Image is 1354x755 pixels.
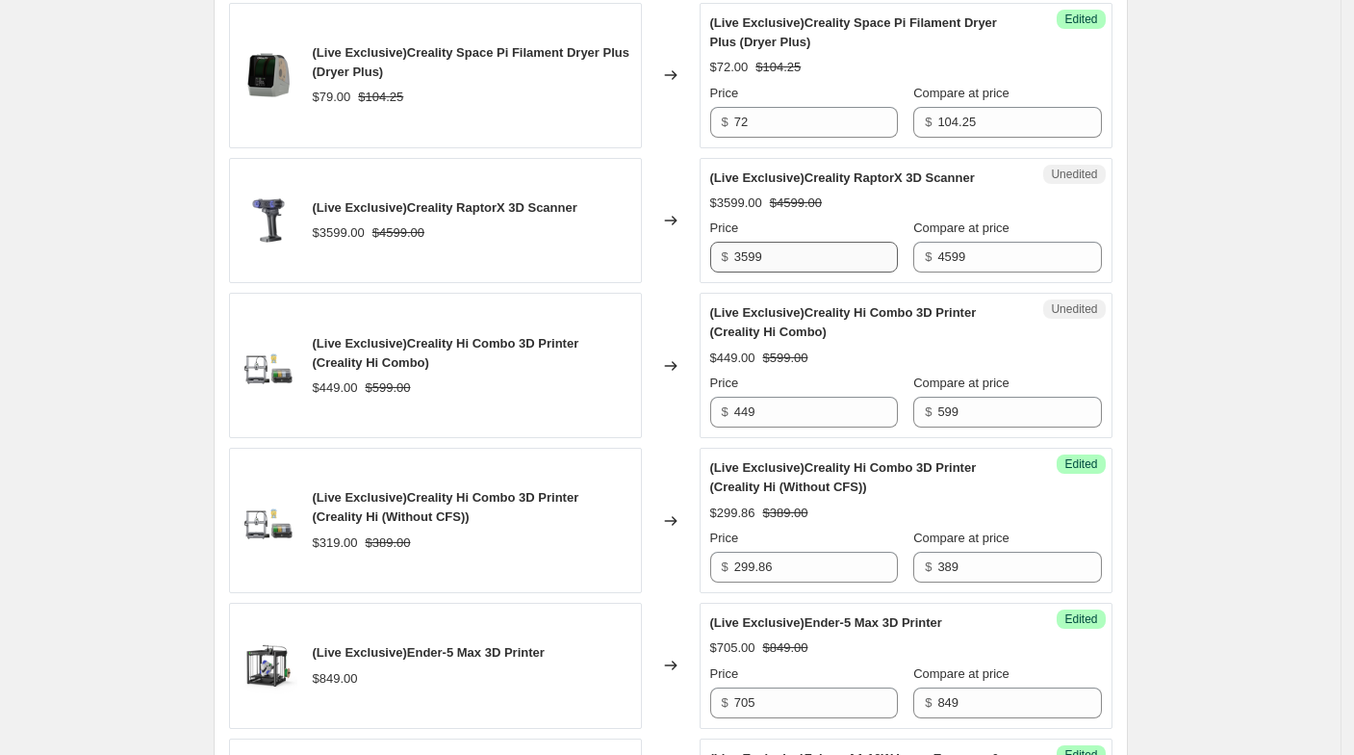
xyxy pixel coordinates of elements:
[313,200,577,215] span: (Live Exclusive)Creality RaptorX 3D Scanner
[763,349,808,368] strike: $599.00
[313,645,545,660] span: (Live Exclusive)Ender-5 Max 3D Printer
[313,88,351,107] div: $79.00
[770,194,822,213] strike: $4599.00
[722,695,728,710] span: $
[313,378,358,398] div: $449.00
[913,531,1009,545] span: Compare at price
[925,249,932,264] span: $
[1051,167,1097,182] span: Unedited
[710,349,755,368] div: $449.00
[313,45,629,79] span: (Live Exclusive)Creality Space Pi Filament Dryer Plus (Dryer Plus)
[1064,12,1097,27] span: Edited
[925,115,932,129] span: $
[240,337,297,395] img: PNG_feb789ca-c3a7-417b-9bf9-54cd9413e0f0_80x.png
[710,638,755,658] div: $705.00
[1051,301,1097,317] span: Unedited
[722,560,728,574] span: $
[240,637,297,694] img: Shopify__1600X1600px_Ender-5_Max_8f7543c0-9100-4876-8a80-723c090ad116_80x.webp
[710,615,942,630] span: (Live Exclusive)Ender-5 Max 3D Printer
[710,15,997,49] span: (Live Exclusive)Creality Space Pi Filament Dryer Plus (Dryer Plus)
[710,86,739,100] span: Price
[763,638,808,658] strike: $849.00
[240,492,297,550] img: PNG_feb789ca-c3a7-417b-9bf9-54cd9413e0f0_80x.png
[925,695,932,710] span: $
[913,666,1009,681] span: Compare at price
[710,666,739,681] span: Price
[710,531,739,545] span: Price
[313,669,358,689] div: $849.00
[710,221,739,235] span: Price
[358,88,403,107] strike: $104.25
[240,192,297,249] img: CR-Scan_RaptorX_1_80x.png
[710,170,975,185] span: (Live Exclusive)Creality RaptorX 3D Scanner
[722,404,728,419] span: $
[313,490,579,524] span: (Live Exclusive)Creality Hi Combo 3D Printer (Creality Hi (Without CFS))
[710,376,739,390] span: Price
[925,560,932,574] span: $
[313,223,365,243] div: $3599.00
[240,46,297,104] img: Space_Pi_Filament_Dryer_Plus_1_80x.png
[710,58,749,77] div: $72.00
[925,404,932,419] span: $
[913,221,1009,235] span: Compare at price
[372,223,424,243] strike: $4599.00
[722,115,728,129] span: $
[366,534,411,553] strike: $389.00
[313,534,358,553] div: $319.00
[722,249,728,264] span: $
[755,58,801,77] strike: $104.25
[366,378,411,398] strike: $599.00
[1064,456,1097,472] span: Edited
[313,336,579,370] span: (Live Exclusive)Creality Hi Combo 3D Printer (Creality Hi Combo)
[710,504,755,523] div: $299.86
[763,504,808,523] strike: $389.00
[913,376,1009,390] span: Compare at price
[710,305,977,339] span: (Live Exclusive)Creality Hi Combo 3D Printer (Creality Hi Combo)
[913,86,1009,100] span: Compare at price
[710,194,762,213] div: $3599.00
[710,460,977,494] span: (Live Exclusive)Creality Hi Combo 3D Printer (Creality Hi (Without CFS))
[1064,612,1097,627] span: Edited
